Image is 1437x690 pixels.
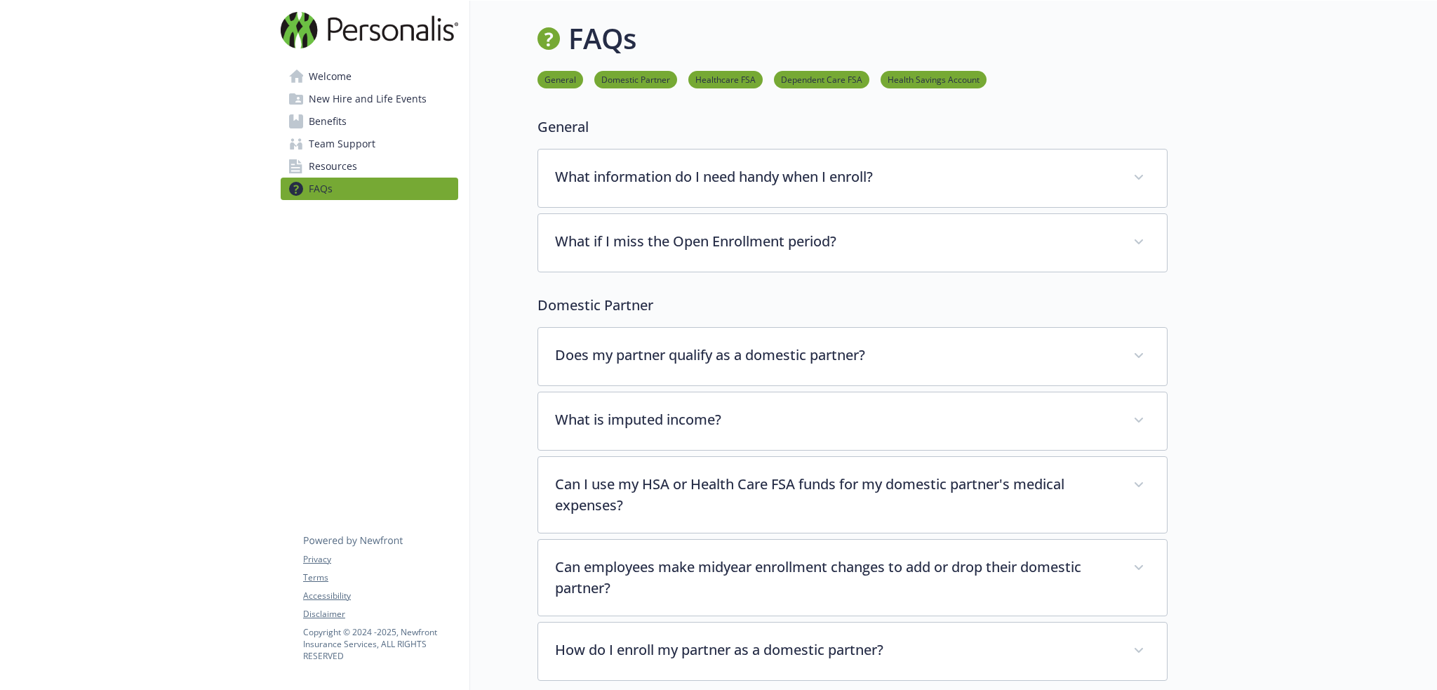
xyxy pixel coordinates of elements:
p: Domestic Partner [537,295,1168,316]
a: New Hire and Life Events [281,88,458,110]
a: Dependent Care FSA [774,72,869,86]
p: Can employees make midyear enrollment changes to add or drop their domestic partner? [555,557,1116,599]
div: What information do I need handy when I enroll? [538,150,1167,207]
p: How do I enroll my partner as a domestic partner? [555,639,1116,661]
div: Can I use my HSA or Health Care FSA funds for my domestic partner's medical expenses? [538,457,1167,533]
a: Terms [303,571,457,584]
a: FAQs [281,178,458,200]
a: Healthcare FSA [688,72,763,86]
p: What information do I need handy when I enroll? [555,166,1116,187]
a: Welcome [281,65,458,88]
a: Domestic Partner [594,72,677,86]
a: Team Support [281,133,458,155]
a: Health Savings Account [881,72,987,86]
p: Copyright © 2024 - 2025 , Newfront Insurance Services, ALL RIGHTS RESERVED [303,626,457,662]
p: General [537,117,1168,138]
h1: FAQs [568,18,636,60]
div: Can employees make midyear enrollment changes to add or drop their domestic partner? [538,540,1167,616]
span: Welcome [309,65,352,88]
span: Resources [309,155,357,178]
span: FAQs [309,178,333,200]
a: Accessibility [303,590,457,602]
div: How do I enroll my partner as a domestic partner? [538,623,1167,680]
div: What is imputed income? [538,392,1167,450]
p: What is imputed income? [555,409,1116,430]
div: What if I miss the Open Enrollment period? [538,214,1167,272]
a: General [537,72,583,86]
p: Can I use my HSA or Health Care FSA funds for my domestic partner's medical expenses? [555,474,1116,516]
a: Resources [281,155,458,178]
span: Benefits [309,110,347,133]
span: Team Support [309,133,375,155]
p: What if I miss the Open Enrollment period? [555,231,1116,252]
a: Benefits [281,110,458,133]
p: Does my partner qualify as a domestic partner? [555,345,1116,366]
div: Does my partner qualify as a domestic partner? [538,328,1167,385]
a: Privacy [303,553,457,566]
span: New Hire and Life Events [309,88,427,110]
a: Disclaimer [303,608,457,621]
